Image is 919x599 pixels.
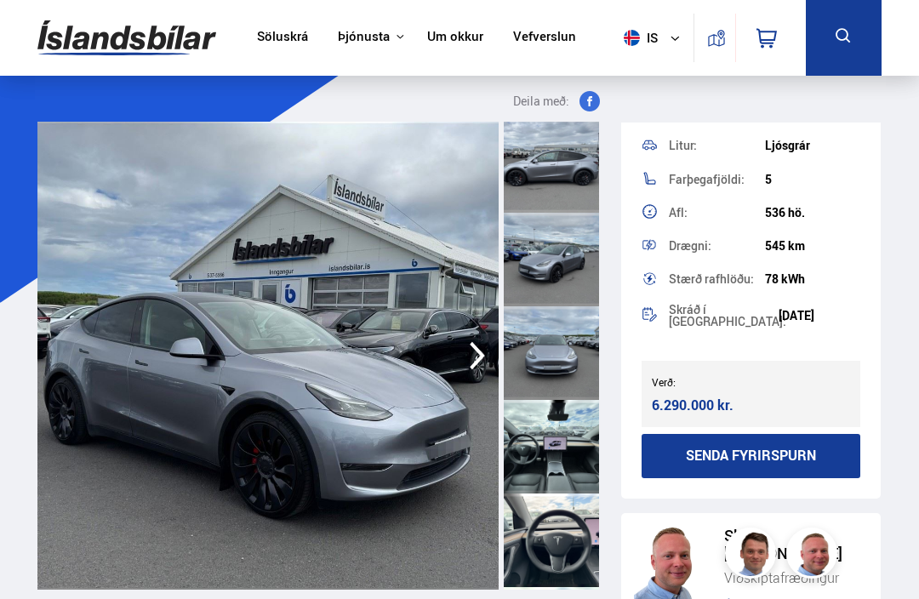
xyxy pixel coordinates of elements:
[427,29,483,47] a: Um okkur
[14,7,65,58] button: Open LiveChat chat widget
[37,10,216,66] img: G0Ugv5HjCgRt.svg
[652,376,751,388] div: Verð:
[765,139,861,152] div: Ljósgrár
[779,309,861,322] div: [DATE]
[669,174,765,185] div: Farþegafjöldi:
[724,567,869,589] div: Viðskiptafræðingur
[513,91,569,111] span: Deila með:
[724,527,869,562] div: Skúli [PERSON_NAME]
[669,240,765,252] div: Drægni:
[765,206,861,220] div: 536 hö.
[669,304,779,328] div: Skráð í [GEOGRAPHIC_DATA]:
[257,29,308,47] a: Söluskrá
[617,13,694,63] button: is
[37,122,499,590] img: 3467964.jpeg
[728,530,779,581] img: FbJEzSuNWCJXmdc-.webp
[765,173,861,186] div: 5
[652,394,745,417] div: 6.290.000 kr.
[789,530,840,581] img: siFngHWaQ9KaOqBr.png
[765,239,861,253] div: 545 km
[642,434,861,478] button: Senda fyrirspurn
[669,207,765,219] div: Afl:
[765,272,861,286] div: 78 kWh
[513,29,576,47] a: Vefverslun
[624,30,640,46] img: svg+xml;base64,PHN2ZyB4bWxucz0iaHR0cDovL3d3dy53My5vcmcvMjAwMC9zdmciIHdpZHRoPSI1MTIiIGhlaWdodD0iNT...
[669,140,765,151] div: Litur:
[617,30,659,46] span: is
[496,91,607,111] button: Deila með:
[669,273,765,285] div: Stærð rafhlöðu:
[338,29,390,45] button: Þjónusta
